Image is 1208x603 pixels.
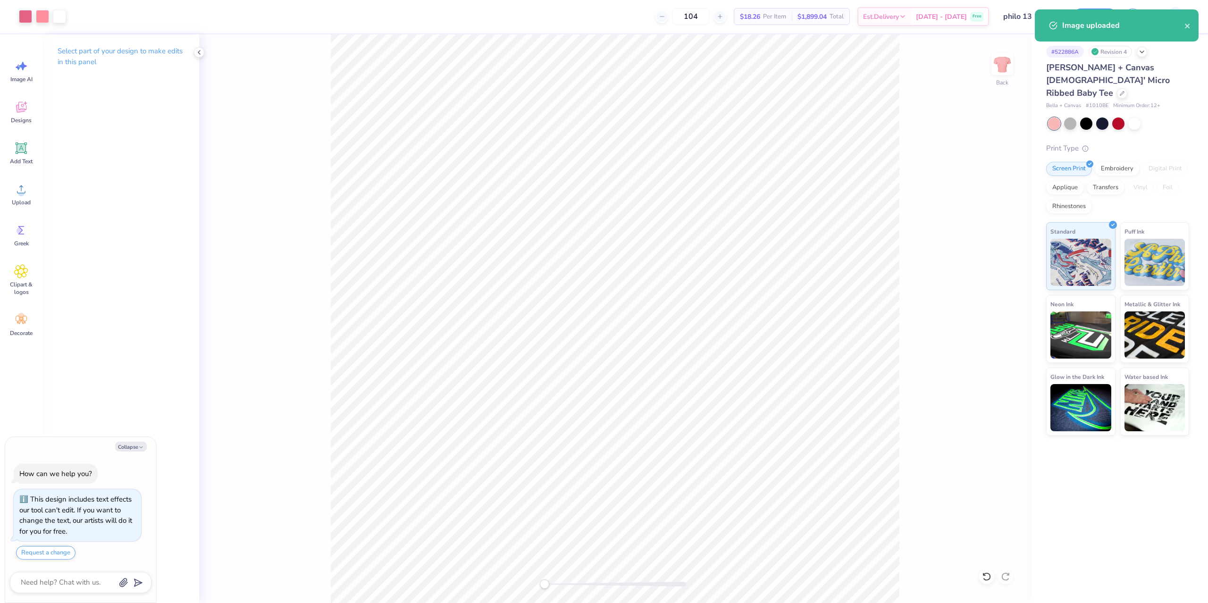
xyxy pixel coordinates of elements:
span: Free [973,13,981,20]
div: Rhinestones [1046,200,1092,214]
span: Decorate [10,329,33,337]
div: Embroidery [1095,162,1140,176]
div: Transfers [1087,181,1124,195]
button: close [1184,20,1191,31]
img: Metallic & Glitter Ink [1124,311,1185,359]
div: Applique [1046,181,1084,195]
div: Vinyl [1127,181,1154,195]
div: Print Type [1046,143,1189,154]
img: Back [993,55,1012,74]
img: Glow in the Dark Ink [1050,384,1111,431]
span: Clipart & logos [6,281,37,296]
div: Revision 4 [1089,46,1132,58]
span: Upload [12,199,31,206]
img: Edgardo Jr [1166,7,1185,26]
a: EJ [1153,7,1189,26]
div: Back [996,78,1008,87]
div: How can we help you? [19,469,92,478]
div: Foil [1157,181,1179,195]
div: Accessibility label [540,579,549,589]
span: Designs [11,117,32,124]
span: $1,899.04 [797,12,827,22]
span: Water based Ink [1124,372,1168,382]
span: Greek [14,240,29,247]
img: Water based Ink [1124,384,1185,431]
span: Glow in the Dark Ink [1050,372,1104,382]
div: Image uploaded [1062,20,1184,31]
span: Puff Ink [1124,226,1144,236]
span: Image AI [10,75,33,83]
span: Add Text [10,158,33,165]
p: Select part of your design to make edits in this panel [58,46,184,67]
span: [DATE] - [DATE] [916,12,967,22]
div: This design includes text effects our tool can't edit. If you want to change the text, our artist... [19,494,132,536]
span: Minimum Order: 12 + [1113,102,1160,110]
input: – – [672,8,709,25]
input: Untitled Design [996,7,1065,26]
span: Standard [1050,226,1075,236]
img: Standard [1050,239,1111,286]
div: # 522886A [1046,46,1084,58]
span: Bella + Canvas [1046,102,1081,110]
div: Digital Print [1142,162,1188,176]
span: Per Item [763,12,786,22]
span: Metallic & Glitter Ink [1124,299,1180,309]
button: Request a change [16,546,75,560]
span: Neon Ink [1050,299,1074,309]
div: Screen Print [1046,162,1092,176]
span: [PERSON_NAME] + Canvas [DEMOGRAPHIC_DATA]' Micro Ribbed Baby Tee [1046,62,1170,99]
span: # 1010BE [1086,102,1108,110]
span: $18.26 [740,12,760,22]
button: Collapse [115,442,147,452]
img: Neon Ink [1050,311,1111,359]
span: Total [830,12,844,22]
img: Puff Ink [1124,239,1185,286]
span: Est. Delivery [863,12,899,22]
